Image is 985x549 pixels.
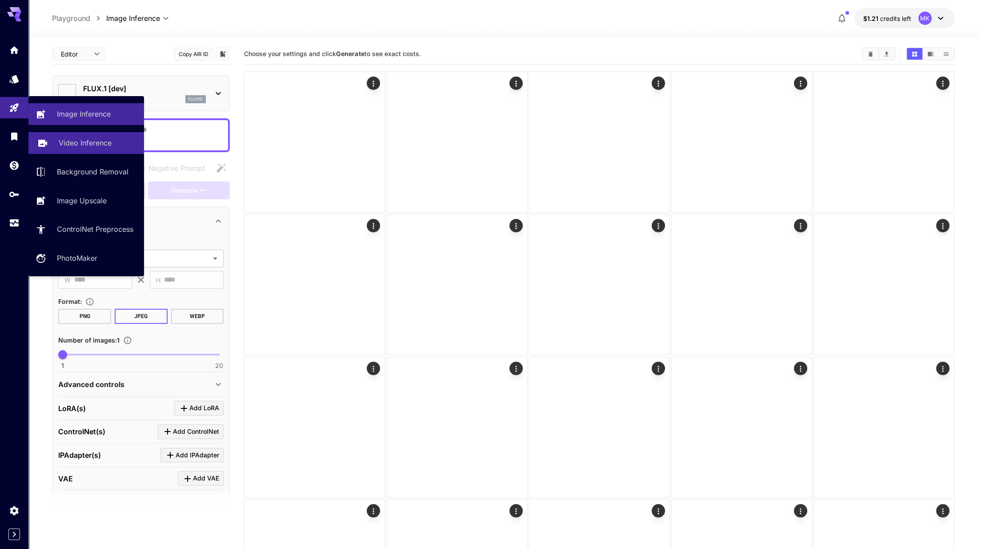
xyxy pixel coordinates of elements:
div: Library [9,131,20,142]
span: Choose your settings and click to see exact costs. [244,50,420,57]
button: Clear Images [863,48,878,60]
p: Playground [52,13,90,24]
div: Actions [367,219,380,232]
div: Actions [509,362,523,375]
a: Image Upscale [28,190,144,211]
span: Editor [61,49,88,59]
p: VAE [58,473,73,484]
button: Choose the file format for the output image. [82,297,98,306]
div: MK [918,12,932,25]
div: Actions [652,77,665,90]
span: Add VAE [193,473,219,484]
a: Background Removal [28,161,144,183]
button: Click to add ControlNet [158,424,224,439]
div: Settings [9,505,20,516]
div: Actions [937,362,950,375]
span: Add IPAdapter [176,450,219,461]
div: Actions [937,77,950,90]
span: Format : [58,298,82,305]
a: Image Inference [28,103,144,125]
button: Click to add LoRA [174,401,224,416]
a: PhotoMaker [28,247,144,269]
span: Add ControlNet [173,426,219,437]
button: $1.2096 [854,8,955,28]
a: ControlNet Preprocess [28,218,144,240]
span: W [64,275,71,285]
div: Actions [652,362,665,375]
div: Playground [9,102,20,113]
div: Models [9,73,20,85]
p: IPAdapter(s) [58,450,101,460]
div: Actions [509,77,523,90]
button: Show images in grid view [907,48,922,60]
p: Image Upscale [57,195,107,206]
div: Actions [367,77,380,90]
span: Number of images : 1 [58,336,120,344]
b: Generate [336,50,364,57]
button: Specify how many images to generate in a single request. Each image generation will be charged se... [120,336,136,345]
p: LoRA(s) [58,403,86,414]
div: Actions [367,362,380,375]
span: H [156,275,160,285]
div: Actions [652,219,665,232]
button: Click to add VAE [178,471,224,486]
span: Negative Prompt [148,163,205,174]
div: Home [9,44,20,56]
div: API Keys [9,189,20,200]
span: Add LoRA [189,403,219,414]
div: Usage [9,218,20,229]
div: Actions [937,504,950,517]
nav: breadcrumb [52,13,106,24]
div: $1.2096 [863,14,911,23]
button: WEBP [171,309,224,324]
div: Actions [794,219,807,232]
button: JPEG [115,309,168,324]
span: Negative prompts are not compatible with the selected model. [131,162,212,174]
div: Actions [794,362,807,375]
span: 1 [61,361,64,370]
button: Download All [879,48,894,60]
div: Show images in grid viewShow images in video viewShow images in list view [906,47,955,61]
span: credits left [880,15,911,22]
button: Copy AIR ID [174,48,214,61]
div: Clear ImagesDownload All [862,47,895,61]
a: Video Inference [28,132,144,154]
span: $1.21 [863,15,880,22]
div: Actions [509,504,523,517]
p: Background Removal [57,166,128,177]
div: Wallet [9,160,20,171]
button: Click to add IPAdapter [160,448,224,463]
button: Add to library [219,48,227,59]
p: PhotoMaker [57,253,97,263]
div: Actions [794,77,807,90]
button: Show images in list view [938,48,954,60]
div: Actions [937,219,950,232]
p: Advanced controls [58,379,124,390]
p: flux1d [188,96,203,102]
p: Image Inference [57,109,111,119]
button: Expand sidebar [8,529,20,540]
div: Actions [652,504,665,517]
p: ControlNet Preprocess [57,224,133,234]
p: Video Inference [59,137,112,148]
button: Show images in video view [923,48,938,60]
div: Actions [509,219,523,232]
span: 20 [215,361,223,370]
p: FLUX.1 [dev] [83,83,206,94]
p: ControlNet(s) [58,426,105,437]
span: Image Inference [106,13,160,24]
div: Actions [794,504,807,517]
div: Actions [367,504,380,517]
button: PNG [58,309,111,324]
